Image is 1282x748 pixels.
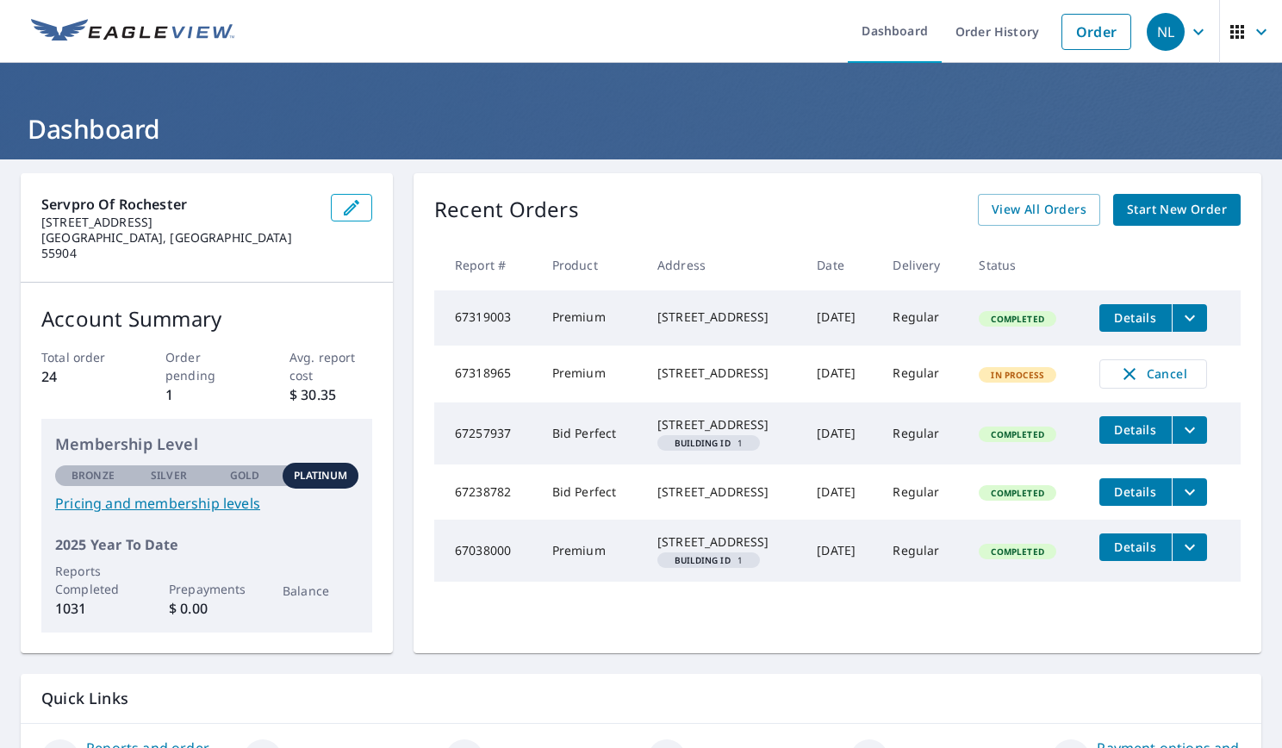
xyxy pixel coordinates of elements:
th: Address [644,240,803,290]
span: Start New Order [1127,199,1227,221]
p: Prepayments [169,580,245,598]
button: detailsBtn-67038000 [1099,533,1172,561]
td: [DATE] [803,402,879,464]
th: Delivery [879,240,965,290]
div: [STREET_ADDRESS] [657,416,789,433]
p: Platinum [294,468,348,483]
span: Completed [980,487,1054,499]
td: [DATE] [803,464,879,520]
p: 1031 [55,598,131,619]
td: Regular [879,464,965,520]
td: [DATE] [803,520,879,582]
button: detailsBtn-67257937 [1099,416,1172,444]
p: 1 [165,384,248,405]
span: Completed [980,545,1054,558]
img: EV Logo [31,19,234,45]
span: 1 [664,439,753,447]
div: [STREET_ADDRESS] [657,533,789,551]
span: Details [1110,309,1161,326]
td: [DATE] [803,346,879,402]
td: Bid Perfect [538,464,644,520]
td: [DATE] [803,290,879,346]
th: Date [803,240,879,290]
span: Completed [980,313,1054,325]
p: [GEOGRAPHIC_DATA], [GEOGRAPHIC_DATA] 55904 [41,230,317,261]
a: Start New Order [1113,194,1241,226]
div: NL [1147,13,1185,51]
td: 67257937 [434,402,538,464]
div: [STREET_ADDRESS] [657,309,789,326]
p: Servpro Of Rochester [41,194,317,215]
button: detailsBtn-67319003 [1099,304,1172,332]
td: 67318965 [434,346,538,402]
p: $ 30.35 [289,384,372,405]
td: Regular [879,402,965,464]
p: Silver [151,468,187,483]
td: Bid Perfect [538,402,644,464]
span: Details [1110,539,1161,555]
p: Avg. report cost [289,348,372,384]
td: 67319003 [434,290,538,346]
th: Status [965,240,1085,290]
div: [STREET_ADDRESS] [657,365,789,382]
a: Pricing and membership levels [55,493,358,514]
span: In Process [980,369,1055,381]
p: Total order [41,348,124,366]
p: Gold [230,468,259,483]
td: Regular [879,520,965,582]
button: filesDropdownBtn-67319003 [1172,304,1207,332]
th: Report # [434,240,538,290]
p: 2025 Year To Date [55,534,358,555]
p: Membership Level [55,433,358,456]
td: Premium [538,346,644,402]
p: Account Summary [41,303,372,334]
p: 24 [41,366,124,387]
a: Order [1061,14,1131,50]
td: 67238782 [434,464,538,520]
td: Premium [538,290,644,346]
span: Details [1110,421,1161,438]
button: filesDropdownBtn-67238782 [1172,478,1207,506]
span: Completed [980,428,1054,440]
td: Premium [538,520,644,582]
span: 1 [664,556,753,564]
button: detailsBtn-67238782 [1099,478,1172,506]
em: Building ID [675,556,731,564]
td: Regular [879,290,965,346]
p: Balance [283,582,358,600]
p: Reports Completed [55,562,131,598]
p: Quick Links [41,688,1241,709]
div: [STREET_ADDRESS] [657,483,789,501]
button: filesDropdownBtn-67038000 [1172,533,1207,561]
span: Details [1110,483,1161,500]
span: View All Orders [992,199,1086,221]
p: $ 0.00 [169,598,245,619]
a: View All Orders [978,194,1100,226]
td: Regular [879,346,965,402]
p: Recent Orders [434,194,579,226]
em: Building ID [675,439,731,447]
td: 67038000 [434,520,538,582]
button: Cancel [1099,359,1207,389]
p: Order pending [165,348,248,384]
th: Product [538,240,644,290]
span: Cancel [1117,364,1189,384]
p: Bronze [72,468,115,483]
button: filesDropdownBtn-67257937 [1172,416,1207,444]
p: [STREET_ADDRESS] [41,215,317,230]
h1: Dashboard [21,111,1261,146]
